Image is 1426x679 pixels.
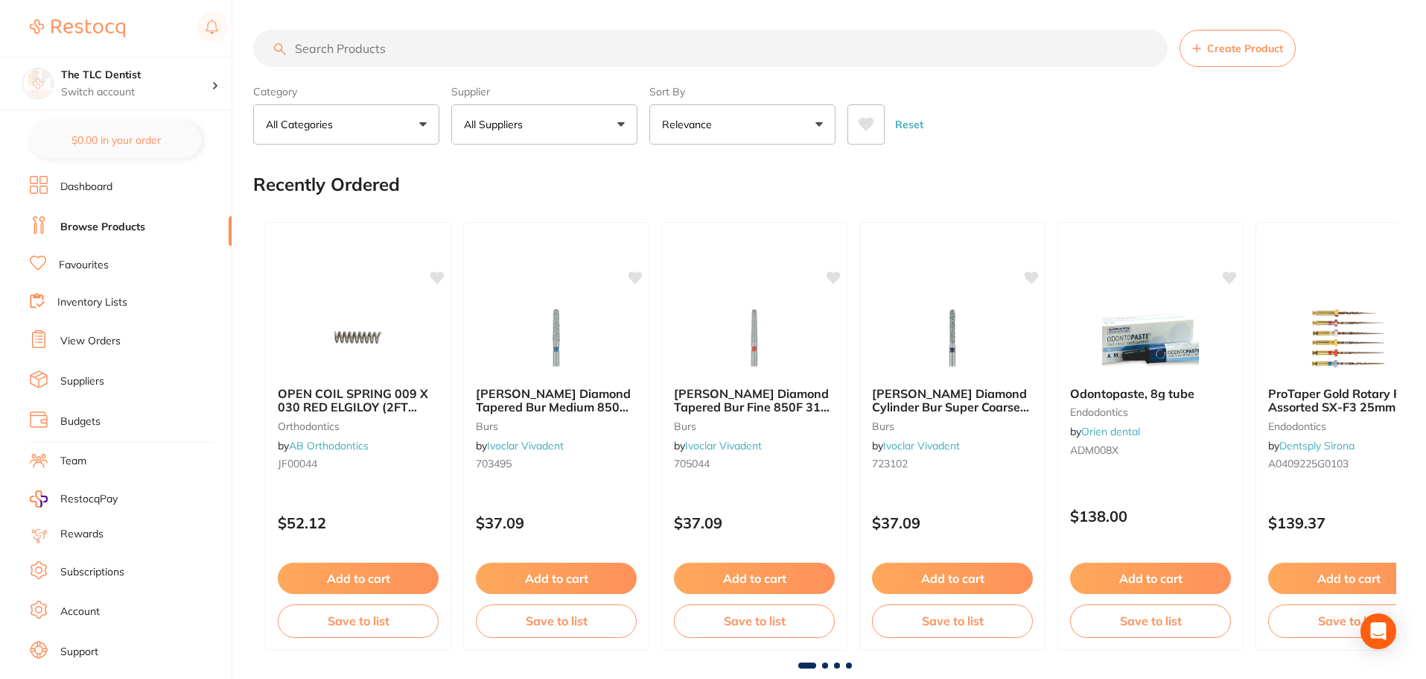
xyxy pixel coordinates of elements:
[872,604,1033,637] button: Save to list
[674,563,835,594] button: Add to cart
[649,104,835,145] button: Relevance
[476,439,564,452] span: by
[60,180,112,195] a: Dashboard
[1279,439,1355,452] a: Dentsply Sirona
[61,85,211,100] p: Switch account
[60,645,98,660] a: Support
[451,85,637,98] label: Supplier
[278,604,439,637] button: Save to list
[872,458,1033,470] small: 723102
[1070,425,1140,438] span: by
[60,374,104,389] a: Suppliers
[872,563,1033,594] button: Add to cart
[674,387,835,414] b: Meisinger Diamond Tapered Bur Fine 850F 314 016 / 5
[1070,508,1231,525] p: $138.00
[476,563,637,594] button: Add to cart
[60,454,86,469] a: Team
[1070,604,1231,637] button: Save to list
[253,85,439,98] label: Category
[674,458,835,470] small: 705044
[1180,30,1296,67] button: Create Product
[1081,425,1140,438] a: Orien dental
[278,420,439,432] small: orthodontics
[476,387,637,414] b: Meisinger Diamond Tapered Bur Medium 850 314 018 / 5
[883,439,960,452] a: Ivoclar Vivadent
[30,490,118,508] a: RestocqPay
[310,300,407,375] img: OPEN COIL SPRING 009 X 030 RED ELGILOY (2FT SPOOL)
[60,565,124,580] a: Subscriptions
[266,117,339,132] p: All Categories
[674,514,835,531] p: $37.09
[476,458,637,470] small: 703495
[1070,387,1231,400] b: Odontopaste, 8g tube
[278,514,439,531] p: $52.12
[872,439,960,452] span: by
[30,490,48,508] img: RestocqPay
[508,300,605,375] img: Meisinger Diamond Tapered Bur Medium 850 314 018 / 5
[872,514,1033,531] p: $37.09
[487,439,564,452] a: Ivoclar Vivadent
[253,104,439,145] button: All Categories
[289,439,369,452] a: AB Orthodontics
[30,122,202,158] button: $0.00 in your order
[685,439,762,452] a: Ivoclar Vivadent
[649,85,835,98] label: Sort By
[464,117,529,132] p: All Suppliers
[662,117,718,132] p: Relevance
[872,387,1033,414] b: Meisinger Diamond Cylinder Bur Super Coarse 881H 314 014 / 5
[451,104,637,145] button: All Suppliers
[60,492,118,507] span: RestocqPay
[674,439,762,452] span: by
[1102,300,1199,375] img: Odontopaste, 8g tube
[674,420,835,432] small: burs
[23,69,53,98] img: The TLC Dentist
[476,420,637,432] small: burs
[1070,563,1231,594] button: Add to cart
[904,300,1001,375] img: Meisinger Diamond Cylinder Bur Super Coarse 881H 314 014 / 5
[61,68,211,83] h4: The TLC Dentist
[674,604,835,637] button: Save to list
[60,604,100,619] a: Account
[706,300,803,375] img: Meisinger Diamond Tapered Bur Fine 850F 314 016 / 5
[1207,42,1283,54] span: Create Product
[60,334,121,349] a: View Orders
[30,11,125,45] a: Restocq Logo
[1070,444,1231,456] small: ADM008X
[278,439,369,452] span: by
[60,414,101,429] a: Budgets
[1300,300,1397,375] img: ProTaper Gold Rotary File Assorted SX-F3 25mm
[476,514,637,531] p: $37.09
[57,295,127,310] a: Inventory Lists
[891,104,928,145] button: Reset
[253,30,1168,67] input: Search Products
[278,458,439,470] small: JF00044
[1268,439,1355,452] span: by
[1360,613,1396,649] div: Open Intercom Messenger
[1070,406,1231,418] small: endodontics
[60,220,145,235] a: Browse Products
[30,19,125,37] img: Restocq Logo
[476,604,637,637] button: Save to list
[872,420,1033,432] small: burs
[59,258,109,273] a: Favourites
[278,563,439,594] button: Add to cart
[253,174,400,195] h2: Recently Ordered
[278,387,439,414] b: OPEN COIL SPRING 009 X 030 RED ELGILOY (2FT SPOOL)
[60,527,104,542] a: Rewards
